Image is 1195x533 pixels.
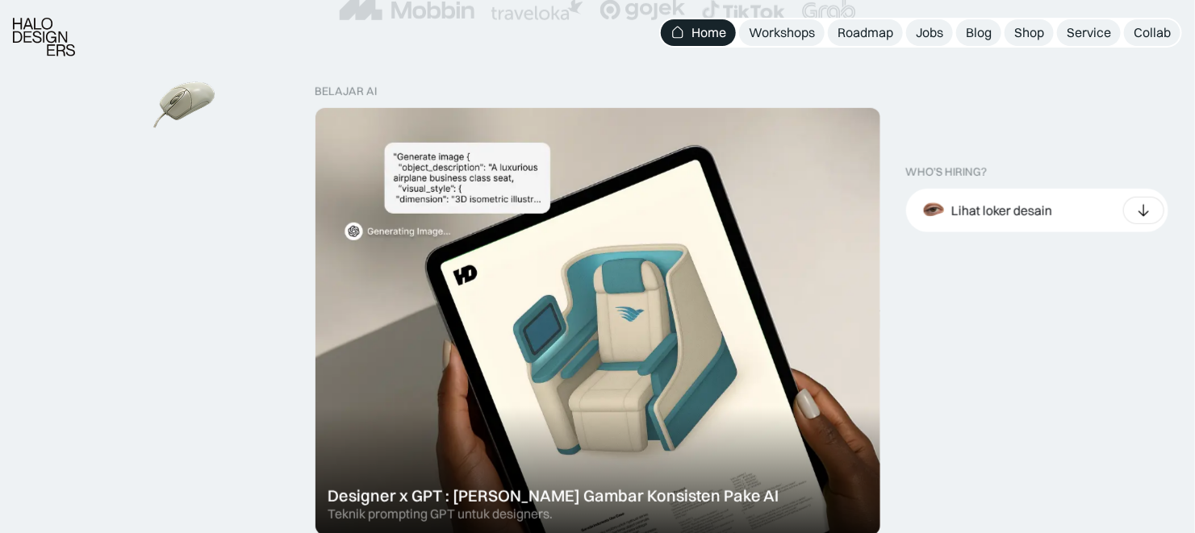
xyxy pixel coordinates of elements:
div: Service [1067,24,1111,41]
div: Roadmap [838,24,893,41]
div: belajar ai [315,85,378,98]
a: Service [1057,19,1121,46]
a: Blog [956,19,1001,46]
div: Blog [966,24,992,41]
a: Workshops [739,19,825,46]
a: Shop [1005,19,1054,46]
div: Home [692,24,726,41]
div: Workshops [749,24,815,41]
div: Shop [1014,24,1044,41]
div: Lihat loker desain [952,202,1053,219]
div: Jobs [916,24,943,41]
a: Collab [1124,19,1180,46]
a: Jobs [906,19,953,46]
div: WHO’S HIRING? [906,165,988,179]
a: Roadmap [828,19,903,46]
a: Home [661,19,736,46]
div: Collab [1134,24,1171,41]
